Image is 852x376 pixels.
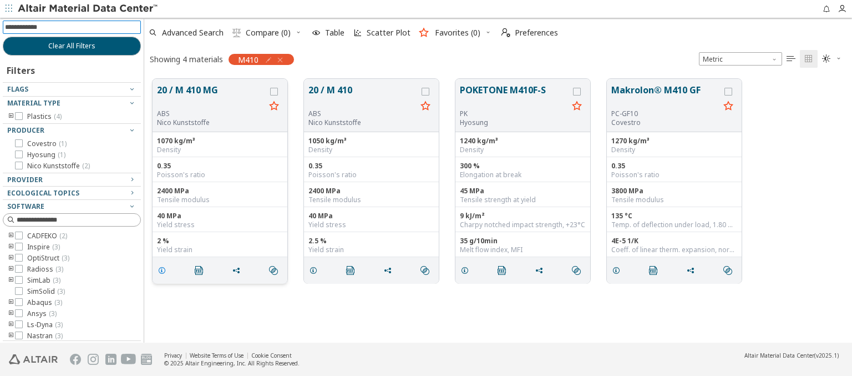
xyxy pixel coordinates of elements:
[7,202,44,211] span: Software
[7,332,15,340] i: toogle group
[27,243,60,252] span: Inspire
[48,42,95,51] span: Clear All Filters
[57,287,65,296] span: ( 3 )
[55,264,63,274] span: ( 3 )
[7,84,28,94] span: Flags
[157,109,265,118] div: ABS
[515,29,558,37] span: Preferences
[611,245,737,254] div: Coeff. of linear therm. expansion, normal
[27,232,67,240] span: CADFEKO
[460,171,586,179] div: Elongation at break
[27,298,62,307] span: Abaqus
[157,146,283,154] div: Density
[822,54,831,63] i: 
[460,109,568,118] div: PK
[7,309,15,318] i: toogle group
[607,259,630,282] button: Details
[55,331,63,340] span: ( 3 )
[498,266,506,275] i: 
[144,71,852,343] div: grid
[493,259,516,282] button: PDF Download
[460,212,586,220] div: 9 kJ/m²
[164,352,182,359] a: Privacy
[460,83,568,109] button: POKETONE M410F-S
[52,242,60,252] span: ( 3 )
[325,29,344,37] span: Table
[27,254,69,263] span: OptiStruct
[567,259,590,282] button: Similar search
[157,83,265,109] button: 20 / M 410 MG
[304,259,327,282] button: Details
[157,118,265,127] p: Nico Kunststoffe
[460,137,586,146] div: 1240 kg/m³
[157,237,283,245] div: 2 %
[800,50,818,68] button: Tile View
[7,232,15,240] i: toogle group
[164,359,300,367] div: © 2025 Altair Engineering, Inc. All Rights Reserved.
[460,195,586,204] div: Tensile strength at yield
[308,109,417,118] div: ABS
[699,52,782,66] span: Metric
[719,98,737,116] button: Favorite
[59,139,67,148] span: ( 1 )
[232,28,241,37] i: 
[157,195,283,204] div: Tensile modulus
[27,162,90,171] span: Nico Kunststoffe
[346,266,355,275] i: 
[460,118,568,127] p: Hyosung
[157,137,283,146] div: 1070 kg/m³
[611,187,737,195] div: 3800 MPa
[7,298,15,307] i: toogle group
[7,126,44,135] span: Producer
[3,187,141,200] button: Ecological Topics
[49,309,57,318] span: ( 3 )
[251,352,292,359] a: Cookie Consent
[3,200,141,213] button: Software
[308,83,417,109] button: 20 / M 410
[3,97,141,110] button: Material Type
[681,259,704,282] button: Share
[54,112,62,121] span: ( 4 )
[27,287,65,296] span: SimSolid
[27,112,62,121] span: Plastics
[435,29,480,37] span: Favorites (0)
[7,98,60,108] span: Material Type
[55,320,63,329] span: ( 3 )
[27,320,63,329] span: Ls-Dyna
[3,124,141,137] button: Producer
[7,243,15,252] i: toogle group
[3,83,141,96] button: Flags
[157,171,283,179] div: Poisson's ratio
[572,266,581,275] i: 
[58,150,65,159] span: ( 1 )
[308,195,434,204] div: Tensile modulus
[308,220,434,229] div: Yield stress
[455,259,479,282] button: Details
[782,50,800,68] button: Table View
[611,137,737,146] div: 1270 kg/m³
[460,146,586,154] div: Density
[157,212,283,220] div: 40 MPa
[227,259,250,282] button: Share
[7,320,15,329] i: toogle group
[3,173,141,187] button: Provider
[341,259,364,282] button: PDF Download
[190,259,213,282] button: PDF Download
[7,254,15,263] i: toogle group
[460,220,586,229] div: Charpy notched impact strength, +23°C
[501,28,510,37] i: 
[367,29,410,37] span: Scatter Plot
[7,188,79,198] span: Ecological Topics
[308,137,434,146] div: 1050 kg/m³
[308,212,434,220] div: 40 MPa
[9,354,58,364] img: Altair Engineering
[54,298,62,307] span: ( 3 )
[308,162,434,171] div: 0.35
[611,237,737,245] div: 4E-5 1/K
[308,237,434,245] div: 2.5 %
[162,29,224,37] span: Advanced Search
[238,54,258,64] span: M410
[3,37,141,56] button: Clear All Filters
[18,3,159,14] img: Altair Material Data Center
[611,220,737,229] div: Temp. of deflection under load, 1.80 MPa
